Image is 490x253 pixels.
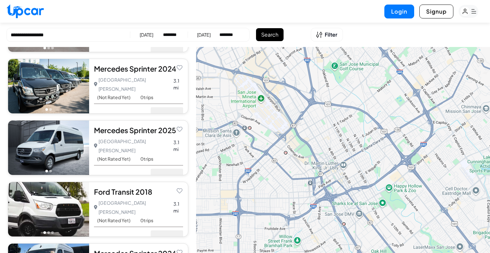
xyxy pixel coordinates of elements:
[311,28,343,41] button: Open filters
[140,156,153,162] span: 0 trips
[97,95,131,100] span: (Not Rated Yet)
[256,28,284,41] button: Search
[97,156,131,162] span: (Not Rated Yet)
[175,124,184,133] button: Add to favorites
[94,187,183,197] div: Ford Transit 2018
[175,186,184,195] button: Add to favorites
[97,218,131,223] span: (Not Rated Yet)
[51,231,54,234] button: Go to photo 3
[43,47,46,49] button: Go to photo 1
[94,125,183,135] div: Mercedes Sprinter 2025
[197,31,211,38] div: [DATE]
[45,170,48,172] button: Go to photo 1
[51,47,54,49] button: Go to photo 3
[49,108,52,111] button: Go to photo 2
[140,218,153,223] span: 0 trips
[325,31,337,39] span: Filter
[94,75,167,93] p: [GEOGRAPHIC_DATA][PERSON_NAME]
[173,201,183,214] span: 3.1 mi
[8,182,89,236] img: Car Image
[94,198,167,216] p: [GEOGRAPHIC_DATA][PERSON_NAME]
[419,5,453,18] button: Signup
[8,121,89,175] img: Car Image
[47,231,50,234] button: Go to photo 2
[49,170,52,172] button: Go to photo 2
[47,47,50,49] button: Go to photo 2
[175,63,184,72] button: Add to favorites
[173,77,183,91] span: 3.1 mi
[6,4,44,18] img: Upcar Logo
[173,139,183,153] span: 3.1 mi
[384,5,414,18] button: Login
[94,64,183,74] div: Mercedes Sprinter 2024
[140,31,153,38] div: [DATE]
[140,95,153,100] span: 0 trips
[8,59,89,113] img: Car Image
[43,231,46,234] button: Go to photo 1
[94,137,167,155] p: [GEOGRAPHIC_DATA][PERSON_NAME]
[45,108,48,111] button: Go to photo 1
